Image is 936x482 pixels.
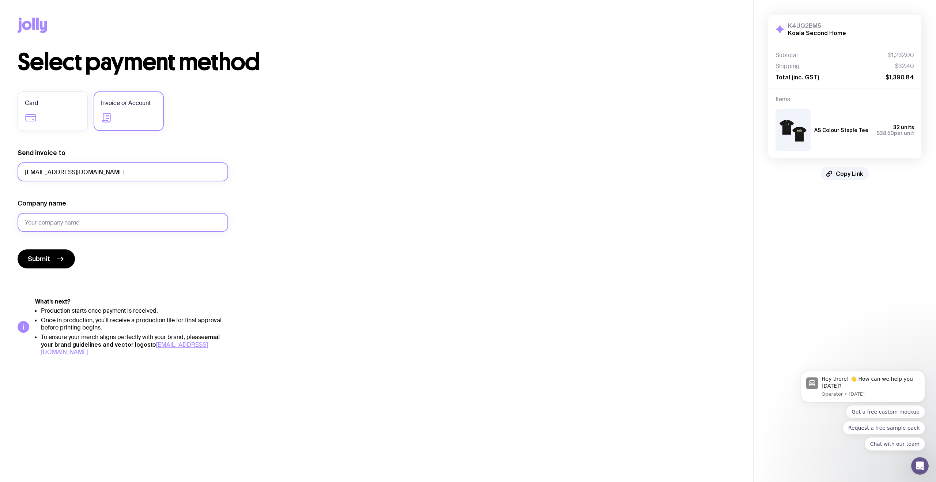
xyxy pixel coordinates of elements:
[886,74,914,81] span: $1,390.84
[41,341,208,356] a: [EMAIL_ADDRESS][DOMAIN_NAME]
[18,213,228,232] input: Your company name
[41,333,228,356] li: To ensure your merch aligns perfectly with your brand, please to
[18,162,228,181] input: accounts@company.com
[35,298,228,305] h5: What’s next?
[790,364,936,455] iframe: Intercom notifications message
[876,130,914,136] span: per unit
[895,63,914,70] span: $32.40
[820,167,869,180] button: Copy Link
[18,50,736,74] h1: Select payment method
[788,22,846,29] h3: K4UQ2BM5
[775,96,914,103] h4: Items
[775,52,798,59] span: Subtotal
[41,307,228,315] li: Production starts once payment is received.
[788,29,846,37] h2: Koala Second Home
[888,52,914,59] span: $1,232.00
[775,74,819,81] span: Total (inc. GST)
[893,124,914,130] span: 32 units
[101,99,151,108] span: Invoice or Account
[18,249,75,268] button: Submit
[18,199,66,208] label: Company name
[836,170,863,177] span: Copy Link
[25,99,38,108] span: Card
[18,148,65,157] label: Send invoice to
[911,457,929,475] iframe: Intercom live chat
[876,130,894,136] span: $38.50
[814,127,868,133] h3: AS Colour Staple Tee
[28,255,50,263] span: Submit
[41,317,228,331] li: Once in production, you'll receive a production file for final approval before printing begins.
[775,63,800,70] span: Shipping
